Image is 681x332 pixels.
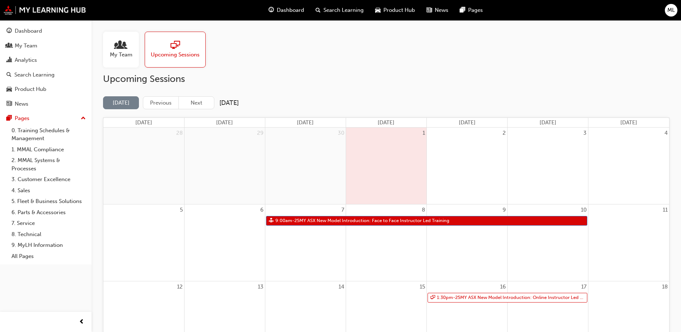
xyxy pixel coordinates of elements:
a: October 1, 2025 [421,128,426,139]
span: sessionType_ONLINE_URL-icon [171,41,180,51]
td: October 1, 2025 [346,128,426,204]
button: Previous [143,96,179,110]
span: ML [667,6,675,14]
td: September 30, 2025 [265,128,346,204]
span: [DATE] [216,119,233,126]
span: Product Hub [383,6,415,14]
a: October 18, 2025 [661,281,669,292]
span: 9:00am - 25MY ASX New Model Introduction: Face to Face Instructor Led Training [275,216,450,225]
a: Dashboard [3,24,89,38]
td: October 8, 2025 [346,204,426,281]
a: Tuesday [295,118,315,128]
span: 1:30pm - 25MY ASX New Model Introduction: Online Instructor Led Training [437,293,586,302]
div: Dashboard [15,27,42,35]
a: October 5, 2025 [178,204,184,216]
div: Search Learning [14,71,55,79]
a: All Pages [9,251,89,262]
a: Saturday [619,118,639,128]
td: October 9, 2025 [427,204,508,281]
a: September 30, 2025 [336,128,346,139]
a: Search Learning [3,68,89,82]
span: people-icon [116,41,126,51]
a: October 10, 2025 [579,204,588,216]
span: Upcoming Sessions [151,51,200,59]
button: [DATE] [103,96,139,110]
div: Analytics [15,56,37,64]
a: October 6, 2025 [259,204,265,216]
td: October 7, 2025 [265,204,346,281]
a: Friday [538,118,558,128]
span: car-icon [6,86,12,93]
button: Pages [3,112,89,125]
a: Sunday [134,118,154,128]
span: Search Learning [323,6,364,14]
span: pages-icon [460,6,465,15]
a: News [3,97,89,111]
button: DashboardMy TeamAnalyticsSearch LearningProduct HubNews [3,23,89,112]
span: car-icon [375,6,381,15]
a: news-iconNews [421,3,454,18]
td: October 11, 2025 [588,204,669,281]
span: prev-icon [79,318,84,327]
span: sessionType_FACE_TO_FACE-icon [269,216,274,225]
a: 3. Customer Excellence [9,174,89,185]
td: September 29, 2025 [184,128,265,204]
a: Monday [215,118,234,128]
span: sessionType_ONLINE_URL-icon [430,293,435,302]
img: mmal [4,5,86,15]
a: My Team [103,32,145,68]
span: [DATE] [459,119,476,126]
a: search-iconSearch Learning [310,3,369,18]
div: Product Hub [15,85,46,93]
a: 5. Fleet & Business Solutions [9,196,89,207]
h2: Upcoming Sessions [103,73,670,85]
button: ML [665,4,677,17]
a: 8. Technical [9,229,89,240]
a: pages-iconPages [454,3,489,18]
span: [DATE] [620,119,637,126]
a: October 15, 2025 [418,281,426,292]
a: guage-iconDashboard [263,3,310,18]
span: guage-icon [269,6,274,15]
a: October 11, 2025 [661,204,669,216]
td: October 2, 2025 [427,128,508,204]
span: guage-icon [6,28,12,34]
span: news-icon [426,6,432,15]
a: October 2, 2025 [501,128,507,139]
span: [DATE] [540,119,556,126]
a: September 29, 2025 [256,128,265,139]
a: October 13, 2025 [256,281,265,292]
span: News [435,6,448,14]
a: 2. MMAL Systems & Processes [9,155,89,174]
a: car-iconProduct Hub [369,3,421,18]
a: October 14, 2025 [337,281,346,292]
a: 1. MMAL Compliance [9,144,89,155]
a: 7. Service [9,218,89,229]
a: September 28, 2025 [175,128,184,139]
td: October 4, 2025 [588,128,669,204]
a: October 9, 2025 [501,204,507,216]
td: October 3, 2025 [508,128,588,204]
a: 4. Sales [9,185,89,196]
span: [DATE] [297,119,314,126]
a: Analytics [3,54,89,67]
span: [DATE] [135,119,152,126]
a: Upcoming Sessions [145,32,211,68]
span: search-icon [6,72,11,78]
a: October 12, 2025 [176,281,184,292]
div: Pages [15,114,29,123]
span: pages-icon [6,115,12,122]
a: Wednesday [376,118,396,128]
a: October 7, 2025 [340,204,346,216]
td: October 10, 2025 [508,204,588,281]
a: October 8, 2025 [420,204,426,216]
a: October 16, 2025 [499,281,507,292]
span: search-icon [316,6,321,15]
div: News [15,100,28,108]
span: Dashboard [277,6,304,14]
span: Pages [468,6,483,14]
a: 0. Training Schedules & Management [9,125,89,144]
a: October 17, 2025 [580,281,588,292]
